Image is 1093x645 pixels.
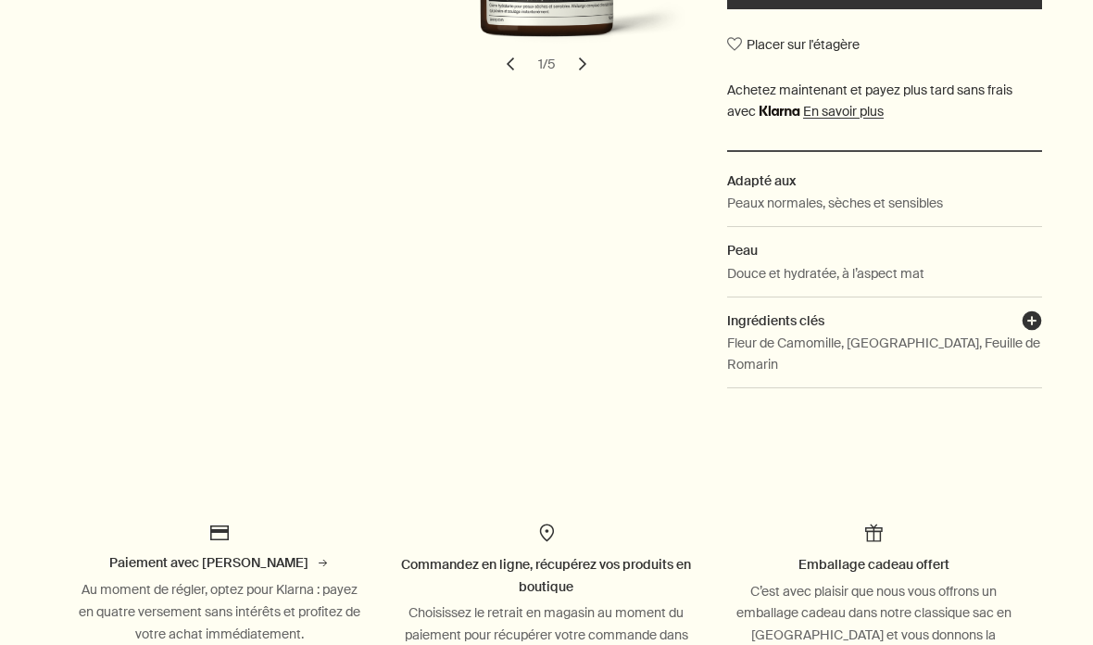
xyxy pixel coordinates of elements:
button: Placer sur l'étagère [727,28,860,61]
span: Paiement avec [PERSON_NAME] [109,554,308,571]
span: Emballage cadeau offert [798,556,949,573]
p: Fleur de Camomille, [GEOGRAPHIC_DATA], Feuille de Romarin [727,333,1042,374]
div: Au moment de régler, optez pour Klarna : payez en quatre versement sans intérêts et profitez de v... [74,579,364,645]
img: Icon of a Giftbox [862,522,885,544]
img: Card Icon [208,522,231,544]
p: Douce et hydratée, à l’aspect mat [727,263,924,284]
button: Ingrédients clés [1022,310,1042,336]
button: next slide [562,44,603,84]
h2: Peau [727,240,1042,260]
span: Ingrédients clés [727,312,824,329]
p: Peaux normales, sèches et sensibles [727,193,943,213]
h2: Adapté aux [727,171,1042,191]
a: Card IconPaiement avec [PERSON_NAME]Au moment de régler, optez pour Klarna : payez en quatre vers... [74,522,364,645]
span: Commandez en ligne, récupérez vos produits en boutique [401,556,691,595]
button: previous slide [490,44,531,84]
img: Icon of a location pin [535,522,558,544]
